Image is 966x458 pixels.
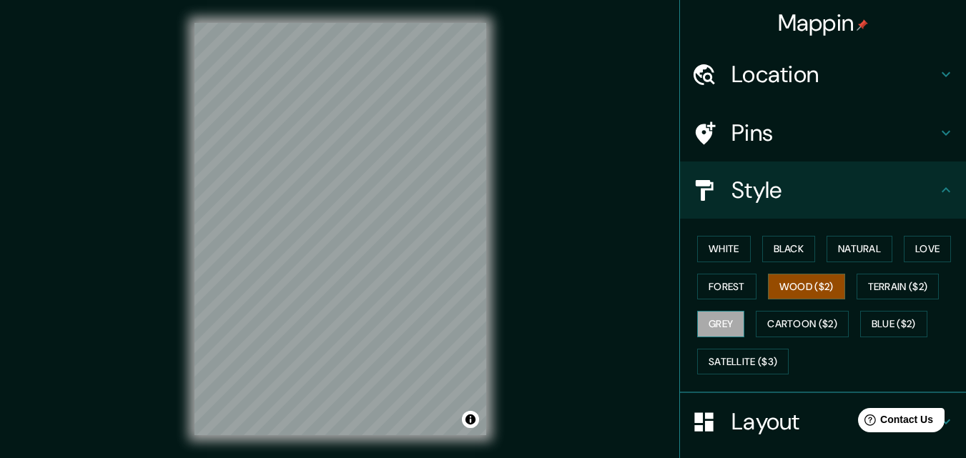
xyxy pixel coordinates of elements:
[827,236,892,262] button: Natural
[697,274,756,300] button: Forest
[860,311,927,337] button: Blue ($2)
[680,393,966,450] div: Layout
[778,9,869,37] h4: Mappin
[697,349,789,375] button: Satellite ($3)
[462,411,479,428] button: Toggle attribution
[680,161,966,219] div: Style
[768,274,845,300] button: Wood ($2)
[756,311,849,337] button: Cartoon ($2)
[731,60,937,89] h4: Location
[194,23,486,435] canvas: Map
[762,236,816,262] button: Black
[697,236,751,262] button: White
[857,274,940,300] button: Terrain ($2)
[857,19,868,31] img: pin-icon.png
[680,104,966,161] div: Pins
[697,311,744,337] button: Grey
[904,236,951,262] button: Love
[731,176,937,204] h4: Style
[731,119,937,147] h4: Pins
[839,402,950,442] iframe: Help widget launcher
[680,46,966,103] div: Location
[731,407,937,436] h4: Layout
